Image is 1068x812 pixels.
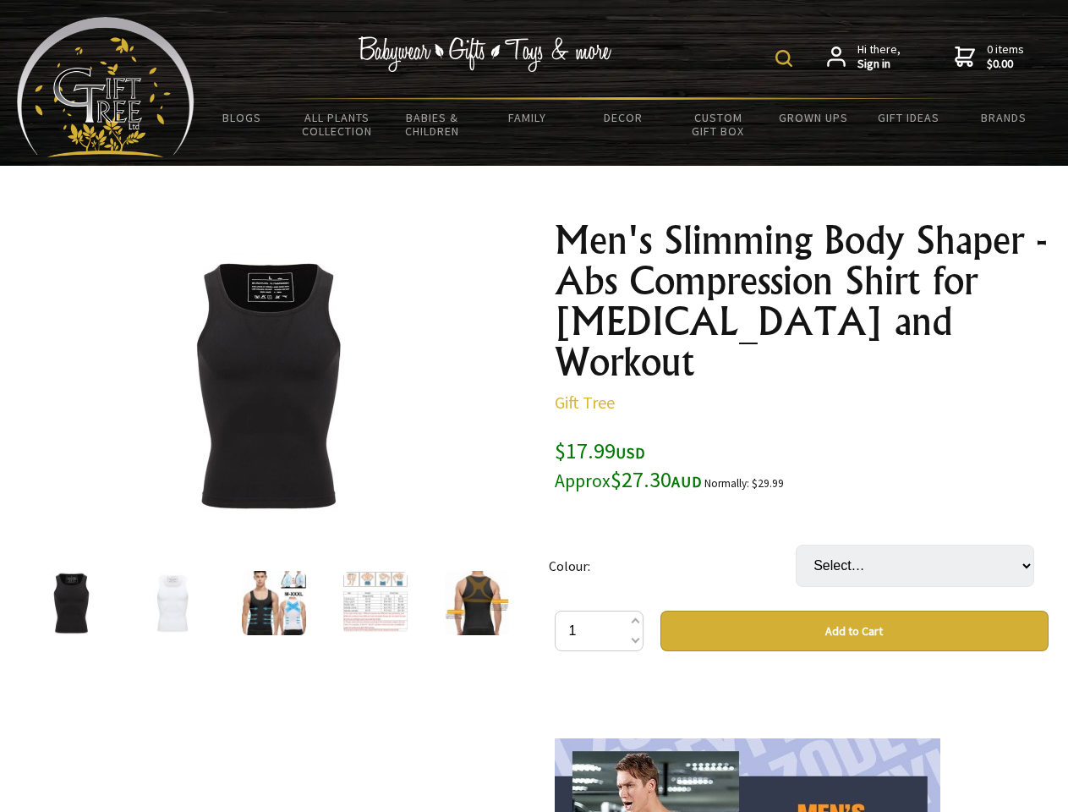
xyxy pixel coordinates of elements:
span: $17.99 $27.30 [555,436,702,493]
a: Custom Gift Box [671,100,766,149]
span: USD [616,443,645,463]
img: Men's Slimming Body Shaper - Abs Compression Shirt for Gynecomastia and Workout [140,571,205,635]
img: product search [775,50,792,67]
a: Babies & Children [385,100,480,149]
img: Men's Slimming Body Shaper - Abs Compression Shirt for Gynecomastia and Workout [135,253,399,517]
a: All Plants Collection [290,100,386,149]
small: Approx [555,469,611,492]
a: Hi there,Sign in [827,42,901,72]
span: AUD [671,472,702,491]
img: Babyware - Gifts - Toys and more... [17,17,194,157]
img: Men's Slimming Body Shaper - Abs Compression Shirt for Gynecomastia and Workout [445,571,509,635]
a: 0 items$0.00 [955,42,1024,72]
small: Normally: $29.99 [704,476,784,491]
button: Add to Cart [660,611,1049,651]
a: Decor [575,100,671,135]
a: BLOGS [194,100,290,135]
a: Gift Tree [555,392,615,413]
img: Men's Slimming Body Shaper - Abs Compression Shirt for Gynecomastia and Workout [242,571,306,635]
a: Brands [956,100,1052,135]
img: Babywear - Gifts - Toys & more [359,36,612,72]
a: Grown Ups [765,100,861,135]
span: Hi there, [857,42,901,72]
span: 0 items [987,41,1024,72]
img: Men's Slimming Body Shaper - Abs Compression Shirt for Gynecomastia and Workout [39,571,103,635]
a: Gift Ideas [861,100,956,135]
strong: $0.00 [987,57,1024,72]
td: Colour: [549,521,796,611]
a: Family [480,100,576,135]
strong: Sign in [857,57,901,72]
h1: Men's Slimming Body Shaper - Abs Compression Shirt for [MEDICAL_DATA] and Workout [555,220,1049,382]
img: Men's Slimming Body Shaper - Abs Compression Shirt for Gynecomastia and Workout [343,571,408,635]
